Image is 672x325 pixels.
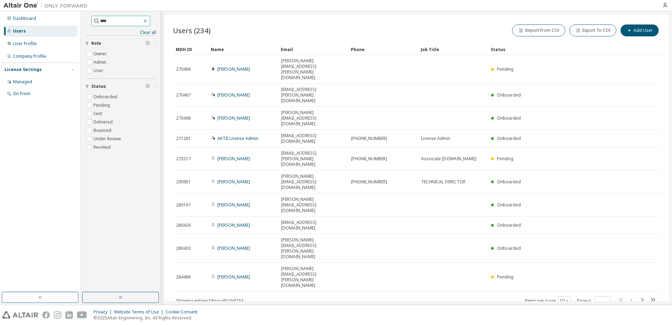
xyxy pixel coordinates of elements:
[146,41,150,46] span: Clear filter
[351,136,387,141] span: [PHONE_NUMBER]
[281,150,345,167] span: [EMAIL_ADDRESS][PERSON_NAME][DOMAIN_NAME]
[176,246,191,251] span: 280430
[2,311,38,319] img: altair_logo.svg
[497,135,521,141] span: Onboarded
[93,309,114,315] div: Privacy
[176,202,191,208] span: 280167
[176,136,191,141] span: 271281
[176,92,191,98] span: 270467
[421,156,476,162] span: Associate [DOMAIN_NAME]
[351,44,415,55] div: Phone
[351,156,387,162] span: [PHONE_NUMBER]
[65,311,73,319] img: linkedin.svg
[281,87,345,104] span: [EMAIL_ADDRESS][PERSON_NAME][DOMAIN_NAME]
[211,44,275,55] div: Name
[497,92,521,98] span: Onboarded
[569,24,616,36] button: Export To CSV
[351,179,387,185] span: [PHONE_NUMBER]
[114,309,166,315] div: Website Terms of Use
[497,274,513,280] span: Pending
[217,202,250,208] a: [PERSON_NAME]
[217,179,250,185] a: [PERSON_NAME]
[217,115,250,121] a: [PERSON_NAME]
[421,44,485,55] div: Job Title
[281,266,345,288] span: [PERSON_NAME][EMAIL_ADDRESS][PERSON_NAME][DOMAIN_NAME]
[93,50,108,58] label: Owner
[281,197,345,213] span: [PERSON_NAME][EMAIL_ADDRESS][DOMAIN_NAME]
[85,36,156,51] button: Role
[281,133,345,144] span: [EMAIL_ADDRESS][DOMAIN_NAME]
[491,44,624,55] div: Status
[421,136,450,141] span: License Admin
[497,222,521,228] span: Onboarded
[497,202,521,208] span: Onboarded
[497,66,513,72] span: Pending
[525,296,571,305] span: Items per page
[421,179,465,185] span: TECHNICAL DIRECTOR
[176,274,191,280] span: 284486
[93,118,114,126] label: Delivered
[176,66,191,72] span: 270466
[13,41,37,47] div: User Profile
[91,41,101,46] span: Role
[77,311,87,319] img: youtube.svg
[217,222,250,228] a: [PERSON_NAME]
[176,156,191,162] span: 273217
[93,109,104,118] label: Sent
[497,115,521,121] span: Onboarded
[281,110,345,127] span: [PERSON_NAME][EMAIL_ADDRESS][DOMAIN_NAME]
[13,54,46,59] div: Company Profile
[93,101,111,109] label: Pending
[146,84,150,89] span: Clear filter
[621,24,659,36] button: Add User
[217,92,250,98] a: [PERSON_NAME]
[217,245,250,251] a: [PERSON_NAME]
[54,311,61,319] img: instagram.svg
[217,156,250,162] a: [PERSON_NAME]
[176,44,205,55] div: MDH ID
[13,91,30,97] div: On Prem
[281,58,345,80] span: [PERSON_NAME][EMAIL_ADDRESS][PERSON_NAME][DOMAIN_NAME]
[176,222,191,228] span: 280426
[3,2,91,9] img: Altair One
[217,135,258,141] a: AKTII License Admin
[93,66,105,75] label: User
[13,28,26,34] div: Users
[497,179,521,185] span: Onboarded
[176,298,243,304] span: Showing entries 1 through 10 of 234
[281,237,345,260] span: [PERSON_NAME][EMAIL_ADDRESS][PERSON_NAME][DOMAIN_NAME]
[217,274,250,280] a: [PERSON_NAME]
[93,143,112,151] label: Revoked
[13,16,36,21] div: Dashboard
[93,135,122,143] label: Under Review
[497,245,521,251] span: Onboarded
[281,220,345,231] span: [EMAIL_ADDRESS][DOMAIN_NAME]
[13,79,32,85] div: Managed
[497,156,513,162] span: Pending
[93,126,113,135] label: Bounced
[93,93,119,101] label: Onboarded
[560,298,569,304] button: 10
[281,44,345,55] div: Email
[42,311,50,319] img: facebook.svg
[577,296,611,305] span: Page n.
[217,66,250,72] a: [PERSON_NAME]
[93,315,202,321] p: © 2025 Altair Engineering, Inc. All Rights Reserved.
[5,67,42,72] div: License Settings
[85,30,156,35] a: Clear all
[166,309,202,315] div: Cookie Consent
[91,84,106,89] span: Status
[176,179,191,185] span: 290951
[512,24,565,36] button: Import From CSV
[281,174,345,190] span: [PERSON_NAME][EMAIL_ADDRESS][DOMAIN_NAME]
[85,79,156,94] button: Status
[93,58,108,66] label: Admin
[173,26,211,35] span: Users (234)
[176,115,191,121] span: 270468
